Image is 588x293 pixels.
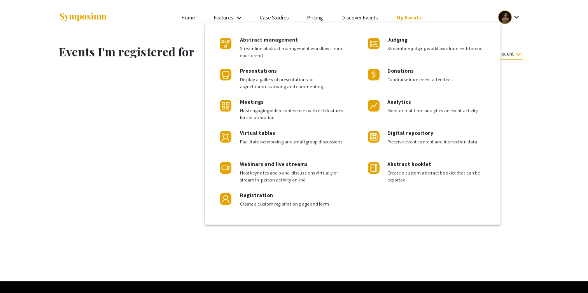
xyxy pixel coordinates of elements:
span: Donations [387,67,414,74]
span: Presentations [240,67,277,74]
span: Meetings [240,98,264,105]
img: Product Icon [220,100,231,112]
span: Streamline judging workflows from end-to-end [387,45,489,52]
img: Product Icon [220,38,231,49]
span: Facilitate networking and small group discussions [240,138,345,145]
img: Product Icon [368,38,380,49]
span: Fundraise from event attendees [387,76,489,83]
img: Product Icon [220,193,231,205]
span: Host engaging video conferences with rich features for collaboration [240,107,345,121]
img: Product Icon [220,131,231,143]
span: Virtual tables [240,129,275,136]
span: Create a custom abstract booklet that can be exported [387,169,489,183]
span: Judging [387,36,408,43]
span: Streamline abstract management workflows from end-to-end [240,45,345,59]
img: Product Icon [368,131,380,143]
span: Monitor real-time analytics on event activity [387,107,489,114]
img: Product Icon [220,162,231,174]
span: Abstract management [240,36,298,43]
span: Webinars and live streams [240,160,308,167]
span: Display a gallery of presentations for asynchronous viewing and commenting [240,76,345,90]
span: Abstract booklet [387,160,432,167]
img: Product Icon [368,162,380,174]
span: Create a custom registration page and form [240,201,345,208]
img: Product Icon [368,69,380,80]
span: Preserve event content and interaction data [387,138,489,145]
span: Registration [240,192,273,199]
span: Digital repository [387,129,433,136]
img: Product Icon [368,100,380,112]
span: Host keynotes and panel discussions virtually or stream in-person activity online [240,169,345,183]
span: Analytics [387,98,411,105]
img: Product Icon [220,69,231,80]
